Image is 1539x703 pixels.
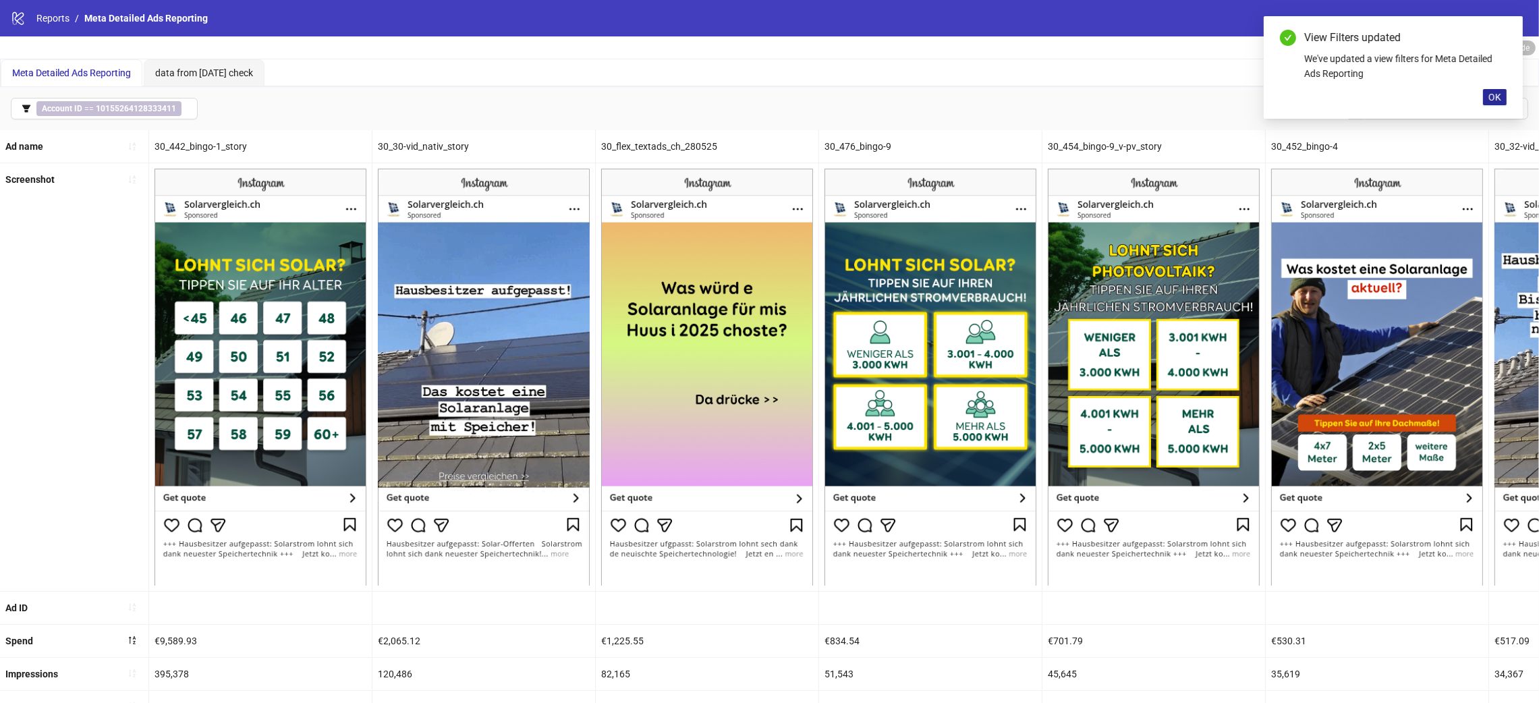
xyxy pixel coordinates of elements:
span: Meta Detailed Ads Reporting [12,67,131,78]
div: €530.31 [1266,625,1488,657]
div: 30_flex_textads_ch_280525 [596,130,818,163]
b: Impressions [5,669,58,679]
li: / [75,11,79,26]
span: OK [1488,92,1501,103]
div: 51,543 [819,658,1042,690]
div: 30_452_bingo-4 [1266,130,1488,163]
div: 35,619 [1266,658,1488,690]
img: Screenshot 120228336126600238 [824,169,1036,585]
img: Screenshot 120226055332970238 [601,169,813,585]
div: €834.54 [819,625,1042,657]
div: 395,378 [149,658,372,690]
b: Spend [5,636,33,646]
span: sort-ascending [128,669,137,678]
a: Reports [34,11,72,26]
div: €701.79 [1042,625,1265,657]
button: OK [1483,89,1507,105]
span: sort-ascending [128,175,137,184]
div: 30_476_bingo-9 [819,130,1042,163]
span: sort-descending [128,636,137,645]
div: 30_30-vid_nativ_story [372,130,595,163]
div: 30_442_bingo-1_story [149,130,372,163]
span: == [36,101,181,116]
img: Screenshot 120225940571290238 [378,169,590,585]
div: 45,645 [1042,658,1265,690]
b: 10155264128333411 [96,104,176,113]
span: filter [22,104,31,113]
img: Screenshot 120225940570960238 [155,169,366,585]
div: 120,486 [372,658,595,690]
img: Screenshot 120232647959880238 [1048,169,1260,585]
div: 82,165 [596,658,818,690]
b: Account ID [42,104,82,113]
b: Ad ID [5,602,28,613]
span: sort-ascending [128,142,137,151]
b: Screenshot [5,174,55,185]
b: Ad name [5,141,43,152]
div: View Filters updated [1304,30,1507,46]
img: Screenshot 120225940571240238 [1271,169,1483,585]
div: 30_454_bingo-9_v-pv_story [1042,130,1265,163]
span: data from [DATE] check [155,67,253,78]
div: We've updated a view filters for Meta Detailed Ads Reporting [1304,51,1507,81]
a: Close [1492,30,1507,45]
div: €9,589.93 [149,625,372,657]
span: sort-ascending [128,602,137,612]
div: €1,225.55 [596,625,818,657]
button: Account ID == 10155264128333411 [11,98,198,119]
span: check-circle [1280,30,1296,46]
div: €2,065.12 [372,625,595,657]
span: Meta Detailed Ads Reporting [84,13,208,24]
